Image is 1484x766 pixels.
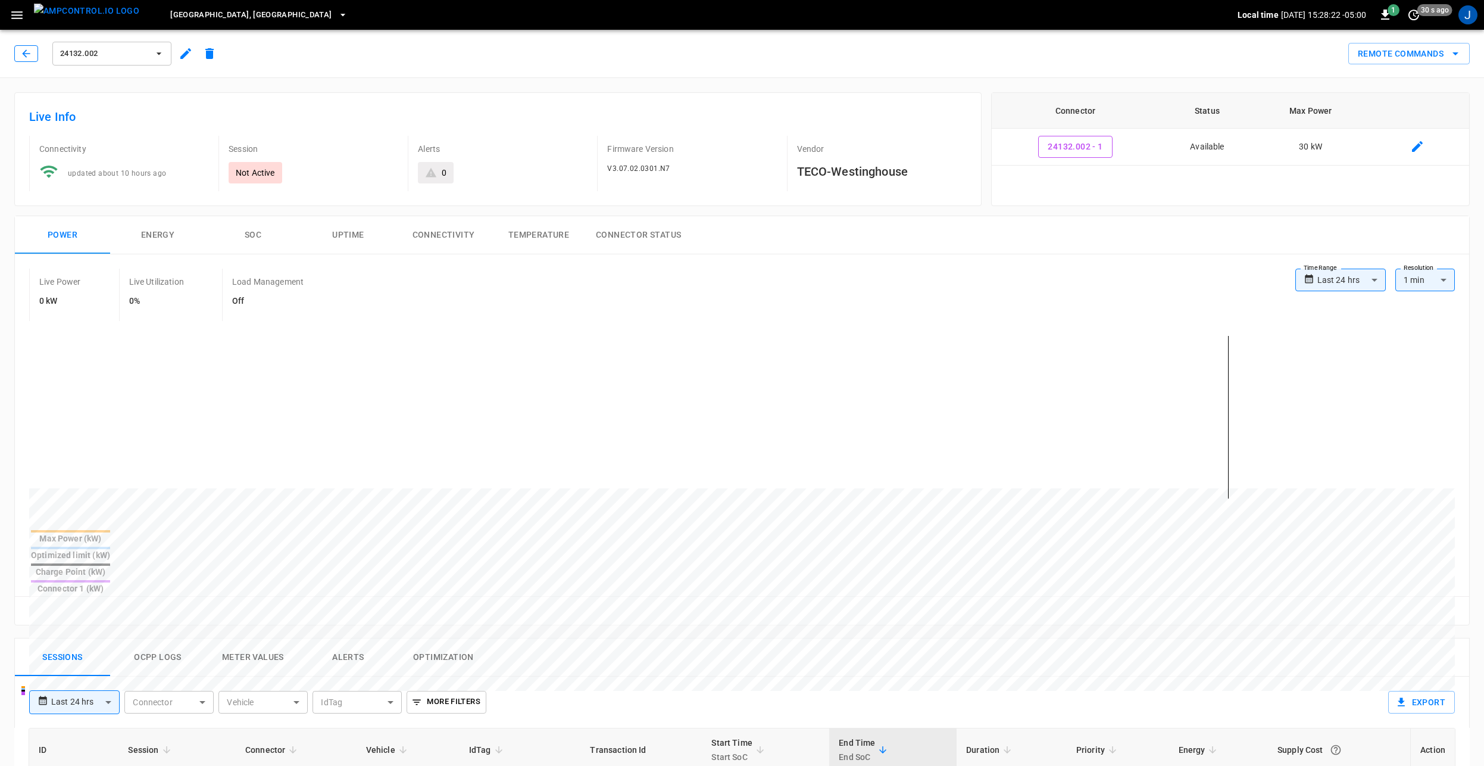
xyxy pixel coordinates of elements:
[301,639,396,677] button: Alerts
[407,691,486,714] button: More Filters
[1179,743,1221,757] span: Energy
[1458,5,1477,24] div: profile-icon
[491,216,586,254] button: Temperature
[205,639,301,677] button: Meter Values
[711,736,752,764] div: Start Time
[229,143,398,155] p: Session
[586,216,691,254] button: Connector Status
[469,743,507,757] span: IdTag
[1255,129,1366,166] td: 30 kW
[236,167,275,179] p: Not Active
[205,216,301,254] button: SOC
[396,639,491,677] button: Optimization
[966,743,1015,757] span: Duration
[366,743,411,757] span: Vehicle
[1159,129,1255,166] td: Available
[1388,4,1399,16] span: 1
[1304,263,1337,273] label: Time Range
[992,93,1160,129] th: Connector
[1404,263,1433,273] label: Resolution
[129,295,184,308] h6: 0%
[1159,93,1255,129] th: Status
[418,143,588,155] p: Alerts
[607,164,670,173] span: V3.07.02.0301.N7
[1417,4,1452,16] span: 30 s ago
[396,216,491,254] button: Connectivity
[442,167,446,179] div: 0
[110,216,205,254] button: Energy
[60,47,148,61] span: 24132.002
[1404,5,1423,24] button: set refresh interval
[68,169,166,178] span: updated about 10 hours ago
[15,639,110,677] button: Sessions
[1317,269,1386,291] div: Last 24 hrs
[1277,739,1401,761] div: Supply Cost
[607,143,777,155] p: Firmware Version
[797,143,967,155] p: Vendor
[39,276,81,288] p: Live Power
[39,143,209,155] p: Connectivity
[129,276,184,288] p: Live Utilization
[797,162,967,181] h6: TECO-Westinghouse
[1238,9,1279,21] p: Local time
[232,295,304,308] h6: Off
[1348,43,1470,65] div: remote commands options
[301,216,396,254] button: Uptime
[128,743,174,757] span: Session
[15,216,110,254] button: Power
[110,639,205,677] button: Ocpp logs
[1388,691,1455,714] button: Export
[711,750,752,764] p: Start SoC
[839,736,875,764] div: End Time
[245,743,301,757] span: Connector
[839,750,875,764] p: End SoC
[165,4,352,27] button: [GEOGRAPHIC_DATA], [GEOGRAPHIC_DATA]
[34,4,139,18] img: ampcontrol.io logo
[39,295,81,308] h6: 0 kW
[232,276,304,288] p: Load Management
[1255,93,1366,129] th: Max Power
[52,42,171,66] button: 24132.002
[170,8,332,22] span: [GEOGRAPHIC_DATA], [GEOGRAPHIC_DATA]
[711,736,768,764] span: Start TimeStart SoC
[1348,43,1470,65] button: Remote Commands
[1395,269,1455,291] div: 1 min
[1325,739,1346,761] button: The cost of your charging session based on your supply rates
[839,736,891,764] span: End TimeEnd SoC
[1281,9,1366,21] p: [DATE] 15:28:22 -05:00
[1076,743,1120,757] span: Priority
[29,107,967,126] h6: Live Info
[51,691,120,714] div: Last 24 hrs
[992,93,1469,166] table: connector table
[1038,136,1112,158] button: 24132.002 - 1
